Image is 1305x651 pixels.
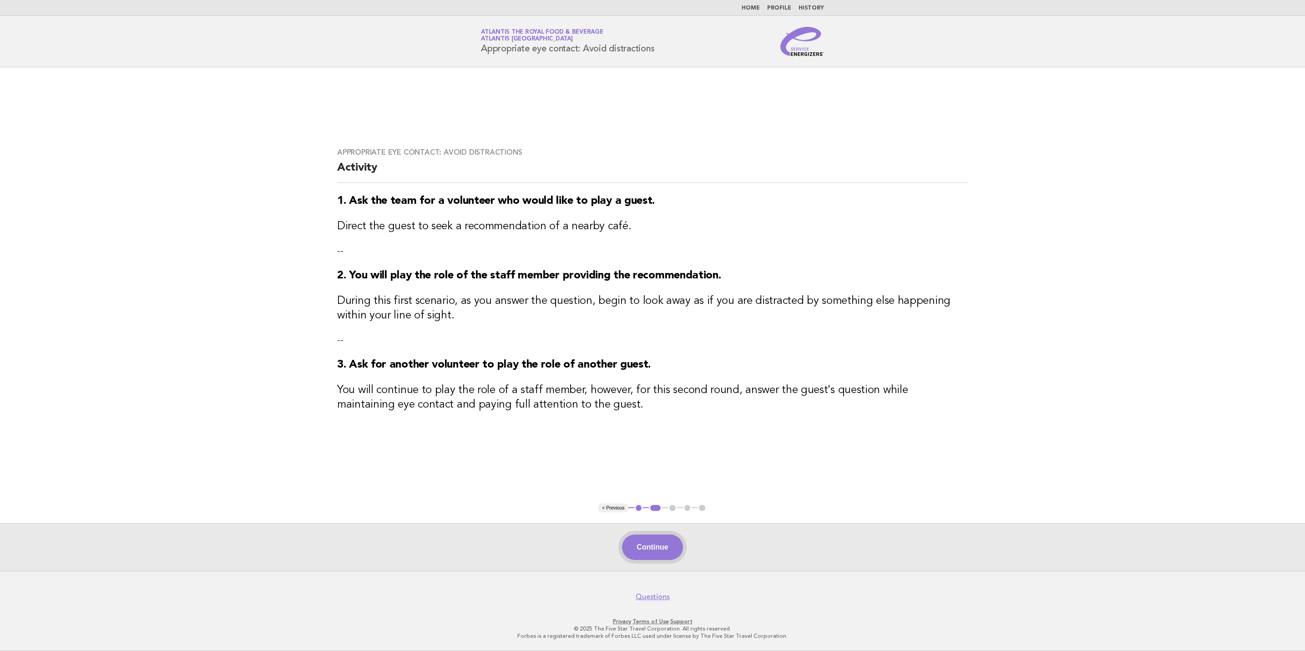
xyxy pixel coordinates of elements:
strong: 2. You will play the role of the staff member providing the recommendation. [337,270,721,281]
h3: Direct the guest to seek a recommendation of a nearby café. [337,219,968,234]
strong: 3. Ask for another volunteer to play the role of another guest. [337,359,651,370]
h1: Appropriate eye contact: Avoid distractions [481,30,654,53]
h3: During this first scenario, as you answer the question, begin to look away as if you are distract... [337,294,968,323]
strong: 1. Ask the team for a volunteer who would like to play a guest. [337,196,655,207]
a: Profile [767,5,791,11]
button: 1 [634,504,643,513]
a: Privacy [613,618,631,625]
button: Continue [622,535,683,560]
a: Home [742,5,760,11]
a: Terms of Use [632,618,669,625]
a: Atlantis the Royal Food & BeverageAtlantis [GEOGRAPHIC_DATA] [481,29,603,42]
span: Atlantis [GEOGRAPHIC_DATA] [481,36,573,42]
h3: Appropriate eye contact: Avoid distractions [337,148,968,157]
button: < Previous [598,504,628,513]
a: Questions [636,592,670,601]
p: -- [337,245,968,257]
button: 2 [649,504,662,513]
h3: You will continue to play the role of a staff member, however, for this second round, answer the ... [337,383,968,412]
p: Forbes is a registered trademark of Forbes LLC used under license by The Five Star Travel Corpora... [374,632,931,640]
a: Support [670,618,693,625]
h2: Activity [337,161,968,183]
a: History [799,5,824,11]
p: -- [337,334,968,347]
img: Service Energizers [780,27,824,56]
p: · · [374,618,931,625]
p: © 2025 The Five Star Travel Corporation. All rights reserved. [374,625,931,632]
